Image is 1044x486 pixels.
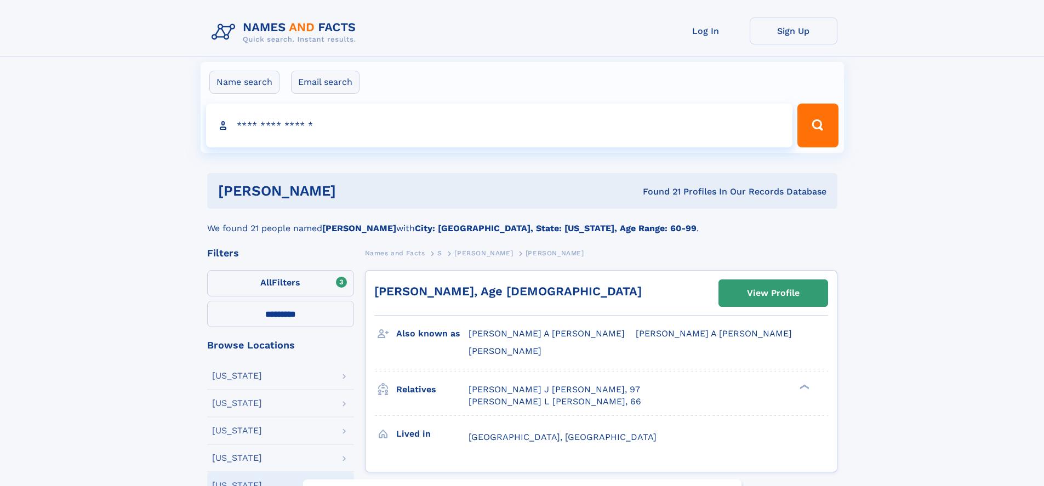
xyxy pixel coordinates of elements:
div: [US_STATE] [212,454,262,462]
input: search input [206,104,793,147]
div: [US_STATE] [212,399,262,408]
span: [PERSON_NAME] [469,346,541,356]
a: [PERSON_NAME] [454,246,513,260]
h3: Lived in [396,425,469,443]
b: [PERSON_NAME] [322,223,396,233]
div: [US_STATE] [212,371,262,380]
div: Filters [207,248,354,258]
button: Search Button [797,104,838,147]
div: View Profile [747,281,800,306]
label: Filters [207,270,354,296]
h1: [PERSON_NAME] [218,184,489,198]
a: [PERSON_NAME] J [PERSON_NAME], 97 [469,384,640,396]
h3: Relatives [396,380,469,399]
a: Log In [662,18,750,44]
div: Browse Locations [207,340,354,350]
span: [GEOGRAPHIC_DATA], [GEOGRAPHIC_DATA] [469,432,657,442]
span: [PERSON_NAME] A [PERSON_NAME] [636,328,792,339]
a: View Profile [719,280,828,306]
h3: Also known as [396,324,469,343]
span: All [260,277,272,288]
div: [US_STATE] [212,426,262,435]
a: [PERSON_NAME] L [PERSON_NAME], 66 [469,396,641,408]
a: S [437,246,442,260]
span: S [437,249,442,257]
a: Names and Facts [365,246,425,260]
b: City: [GEOGRAPHIC_DATA], State: [US_STATE], Age Range: 60-99 [415,223,697,233]
span: [PERSON_NAME] A [PERSON_NAME] [469,328,625,339]
span: [PERSON_NAME] [454,249,513,257]
img: Logo Names and Facts [207,18,365,47]
div: We found 21 people named with . [207,209,837,235]
label: Name search [209,71,279,94]
span: [PERSON_NAME] [526,249,584,257]
a: Sign Up [750,18,837,44]
div: Found 21 Profiles In Our Records Database [489,186,826,198]
div: ❯ [797,383,810,390]
label: Email search [291,71,360,94]
a: [PERSON_NAME], Age [DEMOGRAPHIC_DATA] [374,284,642,298]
